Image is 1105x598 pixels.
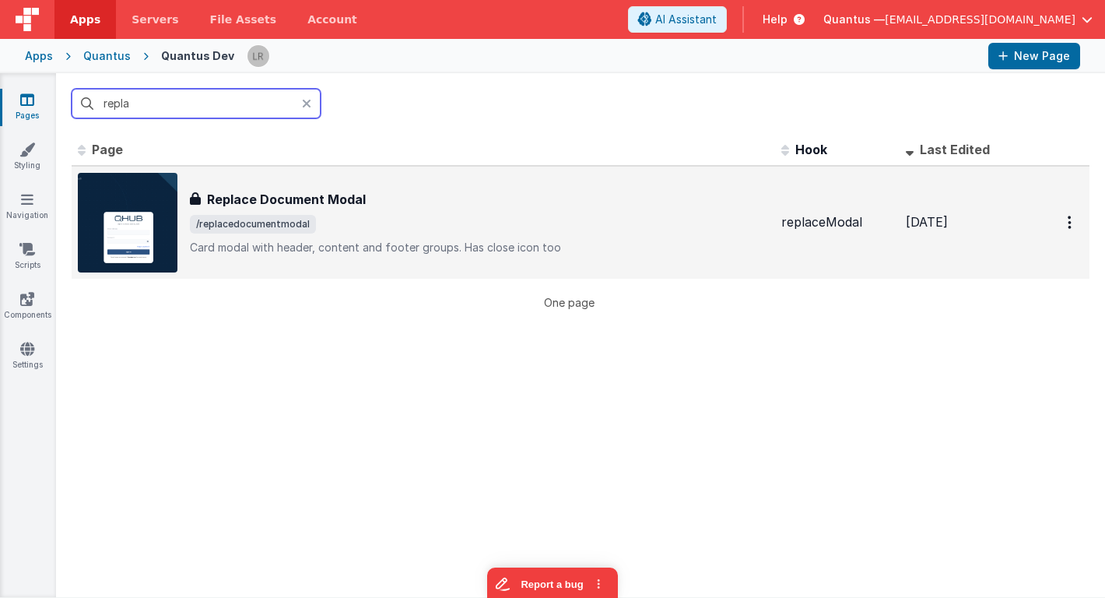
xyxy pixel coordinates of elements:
[1058,206,1083,238] button: Options
[190,240,769,255] p: Card modal with header, content and footer groups. Has close icon too
[920,142,990,157] span: Last Edited
[25,48,53,64] div: Apps
[795,142,827,157] span: Hook
[190,215,316,234] span: /replacedocumentmodal
[655,12,717,27] span: AI Assistant
[132,12,178,27] span: Servers
[906,214,948,230] span: [DATE]
[763,12,788,27] span: Help
[988,43,1080,69] button: New Page
[207,190,366,209] h3: Replace Document Modal
[781,213,893,231] div: replaceModal
[161,48,234,64] div: Quantus Dev
[247,45,269,67] img: 0cc89ea87d3ef7af341bf65f2365a7ce
[72,89,321,118] input: Search pages, id's ...
[70,12,100,27] span: Apps
[72,294,1066,311] p: One page
[92,142,123,157] span: Page
[823,12,1093,27] button: Quantus — [EMAIL_ADDRESS][DOMAIN_NAME]
[885,12,1075,27] span: [EMAIL_ADDRESS][DOMAIN_NAME]
[628,6,727,33] button: AI Assistant
[83,48,131,64] div: Quantus
[210,12,277,27] span: File Assets
[823,12,885,27] span: Quantus —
